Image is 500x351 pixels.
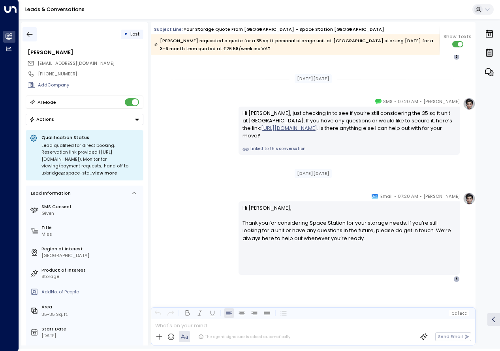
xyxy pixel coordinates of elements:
img: profile-logo.png [463,192,476,205]
span: 07:20 AM [398,192,418,200]
span: • [394,192,396,200]
button: Cc|Bcc [449,310,469,316]
label: Start Date [41,326,141,332]
div: [PERSON_NAME] requested a quote for a 35 sq ft personal storage unit at [GEOGRAPHIC_DATA] startin... [154,37,436,53]
p: Hi [PERSON_NAME], Thank you for considering Space Station for your storage needs. If you’re still... [242,204,456,250]
span: Email [380,192,393,200]
div: Storage [41,273,141,280]
div: 35-35 Sq. ft. [41,311,68,318]
div: [DATE][DATE] [295,74,332,83]
span: Lost [130,31,139,37]
p: Qualification Status [41,134,139,141]
div: Lead Information [28,190,71,197]
span: brittanybutler2319@gmail.com [38,60,115,67]
div: Miss [41,231,141,238]
span: • [394,98,396,105]
a: [URL][DOMAIN_NAME] [261,124,317,132]
span: | [458,311,459,315]
span: • [420,98,422,105]
label: SMS Consent [41,203,141,210]
a: Leads & Conversations [25,6,85,13]
span: Subject Line: [154,26,183,32]
span: [EMAIL_ADDRESS][DOMAIN_NAME] [38,60,115,66]
div: [DATE][DATE] [295,169,332,178]
span: • [420,192,422,200]
div: • [124,28,128,40]
span: View more [92,170,117,177]
div: AddNo. of People [41,289,141,295]
label: Region of Interest [41,246,141,252]
span: Show Texts [444,33,472,40]
span: SMS [383,98,393,105]
div: [GEOGRAPHIC_DATA] [41,252,141,259]
span: Cc Bcc [451,311,467,315]
div: Button group with a nested menu [26,114,143,125]
div: Lead qualified for direct booking. Reservation link provided ([URL][DOMAIN_NAME]). Monitor for vi... [41,142,139,177]
span: [PERSON_NAME] [423,192,460,200]
div: [DATE] [41,332,141,339]
div: Hi [PERSON_NAME], just checking in to see if you’re still considering the 35 sq ft unit at [GEOGR... [242,109,456,140]
button: Actions [26,114,143,125]
label: Product of Interest [41,267,141,274]
div: The agent signature is added automatically [198,334,290,340]
div: AI Mode [38,98,56,106]
img: profile-logo.png [463,98,476,110]
div: B [453,53,460,60]
button: Undo [153,308,163,318]
div: [PHONE_NUMBER] [38,71,143,77]
label: Title [41,224,141,231]
a: Linked to this conversation [242,146,456,152]
div: [PERSON_NAME] [28,49,143,56]
button: Redo [166,308,175,318]
label: Area [41,304,141,310]
div: AddCompany [38,82,143,88]
div: Your storage quote from [GEOGRAPHIC_DATA] - Space Station [GEOGRAPHIC_DATA] [184,26,384,33]
div: Actions [29,116,54,122]
div: Given [41,210,141,217]
div: B [453,276,460,282]
span: 07:20 AM [398,98,418,105]
span: [PERSON_NAME] [423,98,460,105]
